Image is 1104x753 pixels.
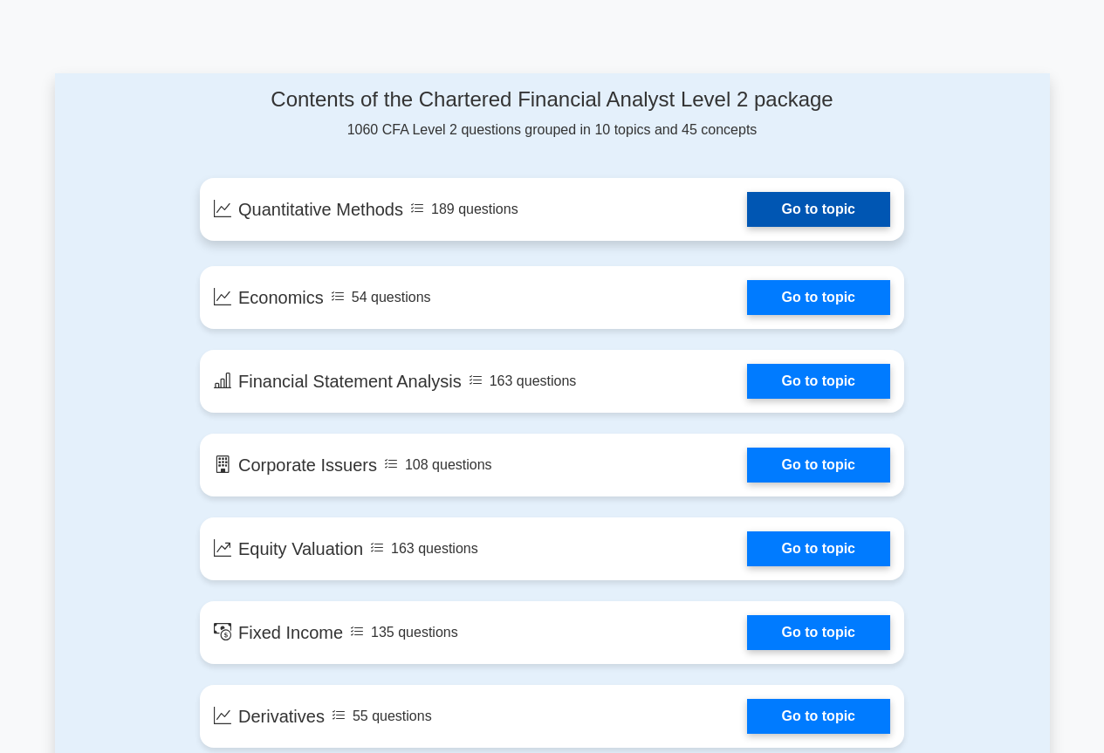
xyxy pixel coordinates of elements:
[200,87,904,140] div: 1060 CFA Level 2 questions grouped in 10 topics and 45 concepts
[200,87,904,113] h4: Contents of the Chartered Financial Analyst Level 2 package
[747,699,890,734] a: Go to topic
[747,531,890,566] a: Go to topic
[747,615,890,650] a: Go to topic
[747,448,890,483] a: Go to topic
[747,280,890,315] a: Go to topic
[747,364,890,399] a: Go to topic
[747,192,890,227] a: Go to topic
